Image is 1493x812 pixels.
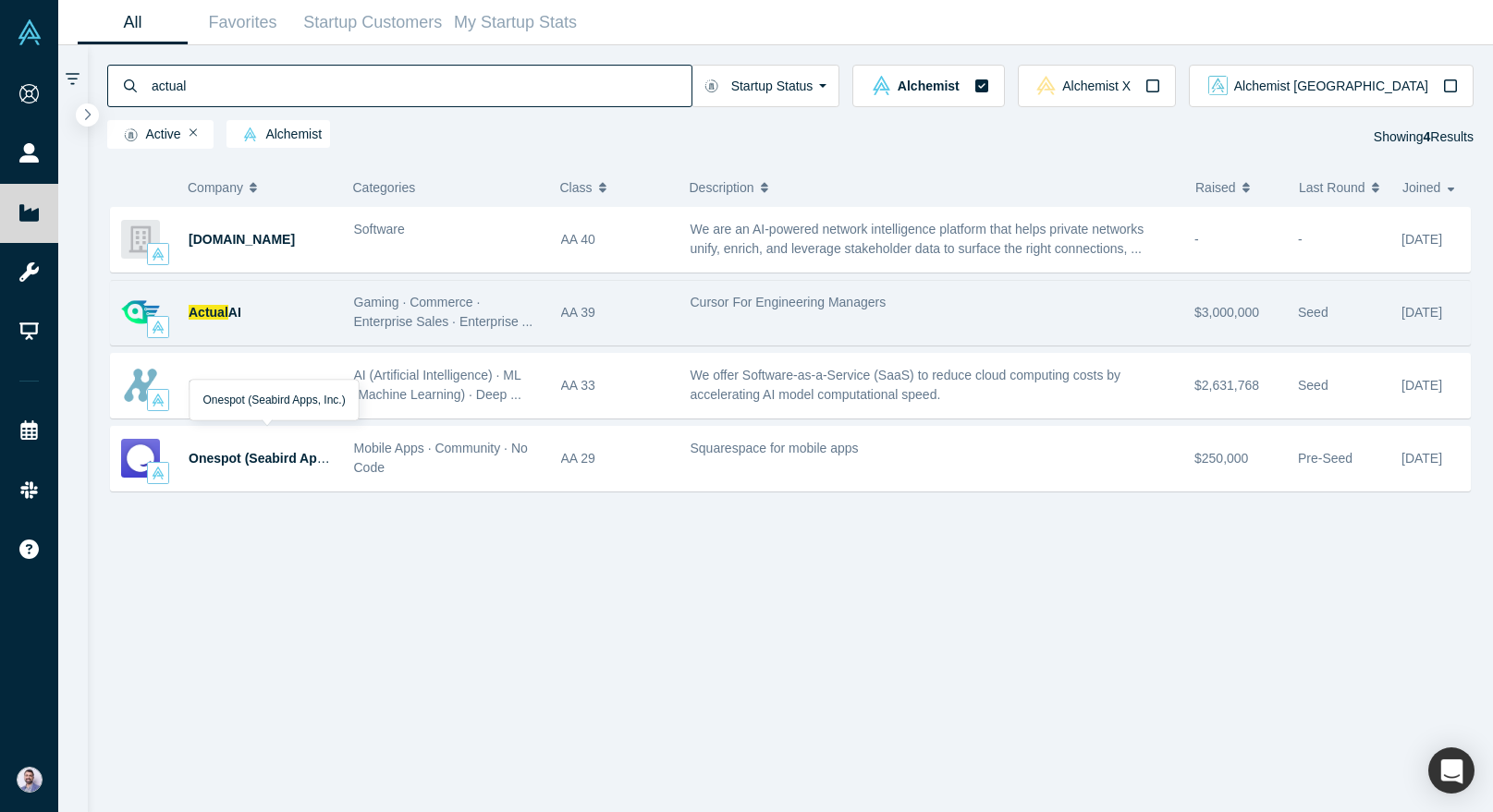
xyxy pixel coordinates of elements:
[121,366,160,405] img: Nebuly's Logo
[78,1,188,44] a: All
[152,467,165,479] img: alchemist Vault Logo
[1402,168,1440,207] span: Joined
[1194,451,1248,466] span: $250,000
[1298,451,1352,466] span: Pre-Seed
[235,127,322,142] span: Alchemist
[1194,378,1259,393] span: $2,631,768
[1208,76,1228,95] img: alchemist_aj Vault Logo
[121,220,160,259] img: Network.app's Logo
[152,248,165,261] img: alchemist Vault Logo
[1036,76,1056,95] img: alchemistx Vault Logo
[561,354,671,418] div: AA 33
[704,79,718,93] img: Startup status
[560,168,593,207] span: Class
[354,222,405,236] span: Software
[1299,168,1383,207] button: Last Round
[243,127,257,141] img: alchemist Vault Logo
[353,180,416,195] span: Categories
[448,1,583,44] a: My Startup Stats
[17,19,43,45] img: Alchemist Vault Logo
[189,305,228,320] span: Actual
[188,168,324,207] button: Company
[691,222,1144,256] span: We are an AI-powered network intelligence platform that helps private networks unify, enrich, and...
[189,305,241,320] a: ActualAI
[1401,232,1442,247] span: [DATE]
[1018,65,1176,107] button: alchemistx Vault LogoAlchemist X
[116,127,181,142] span: Active
[354,295,533,329] span: Gaming · Commerce · Enterprise Sales · Enterprise ...
[354,368,521,402] span: AI (Artificial Intelligence) · ML (Machine Learning) · Deep ...
[189,232,295,247] a: [DOMAIN_NAME]
[188,1,298,44] a: Favorites
[150,64,691,107] input: Search by company name, class, customer, one-liner or category
[298,1,448,44] a: Startup Customers
[121,293,160,332] img: Actual AI's Logo
[354,441,528,475] span: Mobile Apps · Community · No Code
[1401,305,1442,320] span: [DATE]
[1189,65,1474,107] button: alchemist_aj Vault LogoAlchemist [GEOGRAPHIC_DATA]
[561,427,671,491] div: AA 29
[691,368,1121,402] span: We offer Software-as-a-Service (SaaS) to reduce cloud computing costs by accelerating AI model co...
[152,321,165,333] img: alchemist Vault Logo
[190,127,198,139] button: Remove Filter
[1194,305,1259,320] span: $3,000,000
[1298,305,1328,320] span: Seed
[1401,378,1442,393] span: [DATE]
[121,439,160,478] img: Onespot (Seabird Apps, Inc.)'s Logo
[1374,129,1474,144] span: Showing Results
[1195,168,1279,207] button: Raised
[561,208,671,272] div: AA 40
[1234,79,1428,92] span: Alchemist [GEOGRAPHIC_DATA]
[561,281,671,345] div: AA 39
[1195,168,1236,207] span: Raised
[152,394,165,406] img: alchemist Vault Logo
[852,65,1004,107] button: alchemist Vault LogoAlchemist
[560,168,661,207] button: Class
[691,441,859,455] span: Squarespace for mobile apps
[124,127,138,142] img: Startup status
[1402,168,1461,207] button: Joined
[1062,79,1131,92] span: Alchemist X
[1424,129,1431,144] strong: 4
[690,168,754,207] span: Description
[1401,451,1442,466] span: [DATE]
[898,79,960,92] span: Alchemist
[188,168,243,207] span: Company
[690,168,1177,207] button: Description
[1298,232,1303,247] span: -
[1194,232,1199,247] span: -
[1298,378,1328,393] span: Seed
[691,295,887,309] span: Cursor For Engineering Managers
[17,767,43,793] img: Sam Jadali's Account
[872,76,891,95] img: alchemist Vault Logo
[1299,168,1365,207] span: Last Round
[228,305,241,320] span: AI
[189,451,366,466] a: Onespot (Seabird Apps, Inc.)
[691,65,840,107] button: Startup Status
[189,378,232,393] a: Nebuly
